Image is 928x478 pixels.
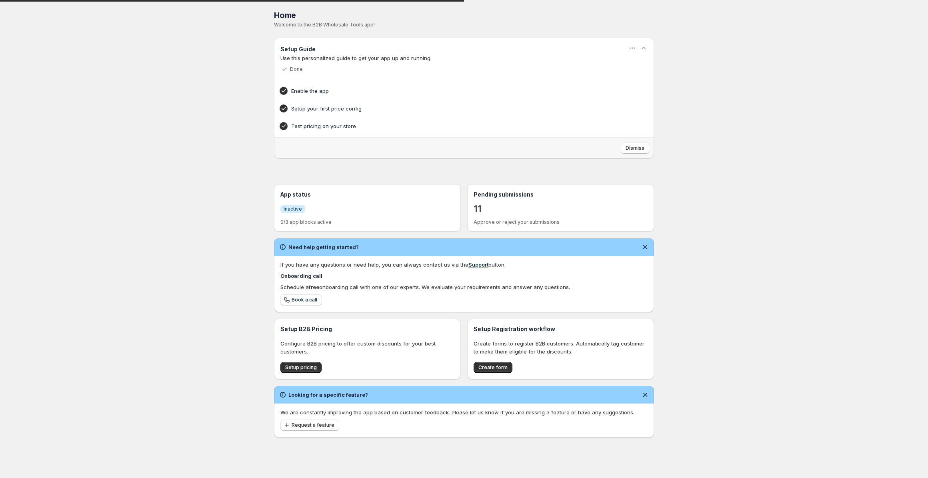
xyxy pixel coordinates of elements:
[621,143,649,154] button: Dismiss
[474,339,648,355] p: Create forms to register B2B customers. Automatically tag customer to make them eligible for the ...
[280,272,648,280] h4: Onboarding call
[291,104,612,112] h4: Setup your first price config
[280,325,454,333] h3: Setup B2B Pricing
[280,294,322,305] a: Book a call
[280,420,339,431] button: Request a feature
[280,45,316,53] h3: Setup Guide
[290,66,303,72] p: Done
[474,203,482,215] a: 11
[280,261,648,269] div: If you have any questions or need help, you can always contact us via the button.
[280,339,454,355] p: Configure B2B pricing to offer custom discounts for your best customers.
[280,54,648,62] p: Use this personalized guide to get your app up and running.
[280,219,454,225] p: 0/3 app blocks active
[280,283,648,291] div: Schedule a onboarding call with one of our experts. We evaluate your requirements and answer any ...
[274,22,654,28] p: Welcome to the B2B Wholesale Tools app!
[280,205,305,213] a: InfoInactive
[468,261,488,268] a: Support
[474,362,512,373] button: Create form
[309,284,319,290] b: free
[288,391,368,399] h2: Looking for a specific feature?
[280,362,322,373] button: Setup pricing
[291,87,612,95] h4: Enable the app
[474,325,648,333] h3: Setup Registration workflow
[280,408,648,416] p: We are constantly improving the app based on customer feedback. Please let us know if you are mis...
[474,191,648,199] h3: Pending submissions
[626,145,644,151] span: Dismiss
[274,10,296,20] span: Home
[640,241,651,253] button: Dismiss notification
[640,389,651,400] button: Dismiss notification
[285,364,317,371] span: Setup pricing
[474,219,648,225] p: Approve or reject your submissions
[292,422,334,428] span: Request a feature
[284,206,302,212] span: Inactive
[292,297,317,303] span: Book a call
[280,191,454,199] h3: App status
[288,243,359,251] h2: Need help getting started?
[478,364,508,371] span: Create form
[291,122,612,130] h4: Test pricing on your store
